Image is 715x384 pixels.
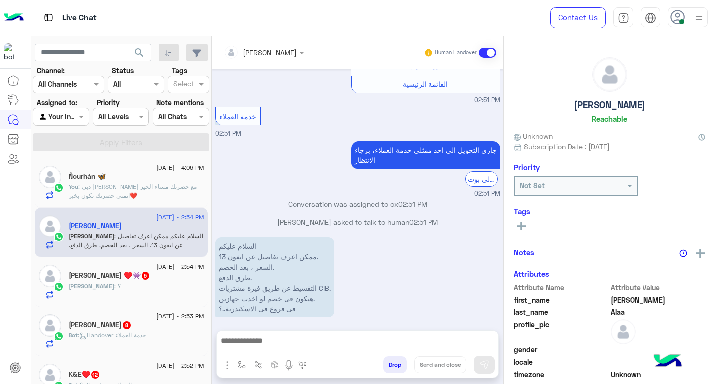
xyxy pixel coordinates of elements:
span: Subscription Date : [DATE] [524,141,610,152]
span: القائمة الرئيسية [403,80,448,88]
span: [DATE] - 2:52 PM [156,361,204,370]
a: tab [613,7,633,28]
p: 14/8/2025, 2:51 PM [351,141,500,169]
img: defaultAdmin.png [39,215,61,237]
span: دبي فون رغد صبري مع حضرتك مساء الخير اتمني حضرتك تكون بخير❤️ [69,183,197,199]
label: Channel: [37,65,65,76]
img: create order [271,361,279,369]
span: [DATE] - 4:06 PM [156,163,204,172]
img: 1403182699927242 [4,43,22,61]
span: 12 [91,371,99,379]
h5: Omar Elhady ♥️👾 [69,271,150,280]
span: 02:51 PM [474,96,500,105]
h5: Ñourhán 🦋 [69,172,106,181]
span: Alaa [611,307,706,317]
span: خدمة العملاء [219,112,256,121]
img: notes [679,249,687,257]
span: 02:51 PM [398,200,427,208]
span: 02:51 PM [215,130,241,137]
h6: Attributes [514,269,549,278]
div: Select [172,78,194,91]
div: الرجوع الى بوت [465,171,498,187]
span: null [611,357,706,367]
img: Trigger scenario [254,361,262,369]
span: Youssef [611,295,706,305]
span: [PERSON_NAME] [69,232,114,240]
span: Unknown [611,369,706,380]
p: [PERSON_NAME] asked to talk to human [215,217,500,227]
button: search [127,44,151,65]
button: Trigger scenario [250,356,267,373]
button: create order [267,356,283,373]
img: hulul-logo.png [650,344,685,379]
span: first_name [514,295,609,305]
span: locale [514,357,609,367]
span: 8 [123,321,131,329]
button: select flow [234,356,250,373]
label: Note mentions [156,97,204,108]
img: defaultAdmin.png [611,319,636,344]
label: Status [112,65,134,76]
img: defaultAdmin.png [593,58,627,91]
span: Attribute Value [611,282,706,293]
a: Contact Us [550,7,606,28]
h6: Notes [514,248,534,257]
span: : Handover خدمة العملاء [78,331,146,339]
label: Priority [97,97,120,108]
img: WhatsApp [54,232,64,242]
h6: Tags [514,207,705,216]
button: Send and close [414,356,466,373]
span: السلام عليكم ممكن اعرف تفاصيل عن ايفون 13. السعر ، بعد الخصم. طرق الدفع. التقسيط عن طريق فيزة مشت... [69,232,203,267]
span: Bot [69,331,78,339]
img: defaultAdmin.png [39,166,61,188]
button: Drop [383,356,407,373]
img: profile [693,12,705,24]
h6: Priority [514,163,540,172]
img: WhatsApp [54,282,64,292]
label: Tags [172,65,187,76]
span: Attribute Name [514,282,609,293]
img: tab [618,12,629,24]
img: WhatsApp [54,183,64,193]
span: ؟ [114,282,121,290]
span: Unknown [514,131,553,141]
span: profile_pic [514,319,609,342]
img: make a call [298,361,306,369]
img: tab [42,11,55,24]
span: [DATE] - 2:54 PM [156,213,204,222]
h5: Mohamed Magdy [69,321,132,329]
img: send voice note [283,359,295,371]
span: 5 [142,272,149,280]
img: WhatsApp [54,331,64,341]
img: tab [645,12,656,24]
span: [PERSON_NAME] [69,282,114,290]
img: add [696,249,705,258]
p: 14/8/2025, 2:54 PM [215,237,334,317]
img: Logo [4,7,24,28]
span: [DATE] - 2:53 PM [156,312,204,321]
button: Apply Filters [33,133,209,151]
img: send message [479,360,489,370]
span: timezone [514,369,609,380]
img: defaultAdmin.png [39,314,61,337]
p: Conversation was assigned to cx [215,199,500,209]
h5: Youssef Alaa [69,222,122,230]
span: 02:51 PM [474,189,500,199]
span: null [611,344,706,355]
label: Assigned to: [37,97,77,108]
img: select flow [238,361,246,369]
img: defaultAdmin.png [39,265,61,287]
img: send attachment [221,359,233,371]
h5: [PERSON_NAME] [574,99,645,111]
span: 02:51 PM [409,218,438,226]
span: [DATE] - 2:54 PM [156,262,204,271]
h5: K&E♥️ [69,370,100,379]
small: Human Handover [435,49,477,57]
span: You [69,183,78,190]
span: gender [514,344,609,355]
p: Live Chat [62,11,97,25]
span: last_name [514,307,609,317]
span: search [133,47,145,59]
h6: Reachable [592,114,627,123]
